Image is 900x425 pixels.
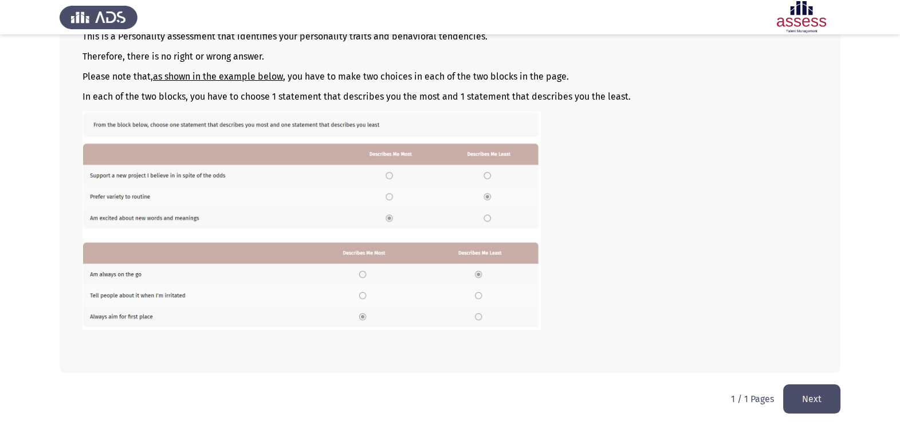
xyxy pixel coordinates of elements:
p: This is a Personality assessment that identifies your personality traits and behavioral tendencies. [82,31,818,42]
p: 1 / 1 Pages [731,393,774,404]
p: Please note that, , you have to make two choices in each of the two blocks in the page. [82,71,818,82]
button: load next page [783,384,840,414]
img: Assessment logo of Development Assessment R1 (EN) [763,1,840,33]
img: Assess Talent Management logo [60,1,137,33]
u: as shown in the example below [153,71,283,82]
img: QURTIE9DTSBFTi5qcGcxNjM2MDE0NDQzNTMw.jpg [82,111,541,329]
p: Therefore, there is no right or wrong answer. [82,51,818,62]
p: In each of the two blocks, you have to choose 1 statement that describes you the most and 1 state... [82,91,818,102]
